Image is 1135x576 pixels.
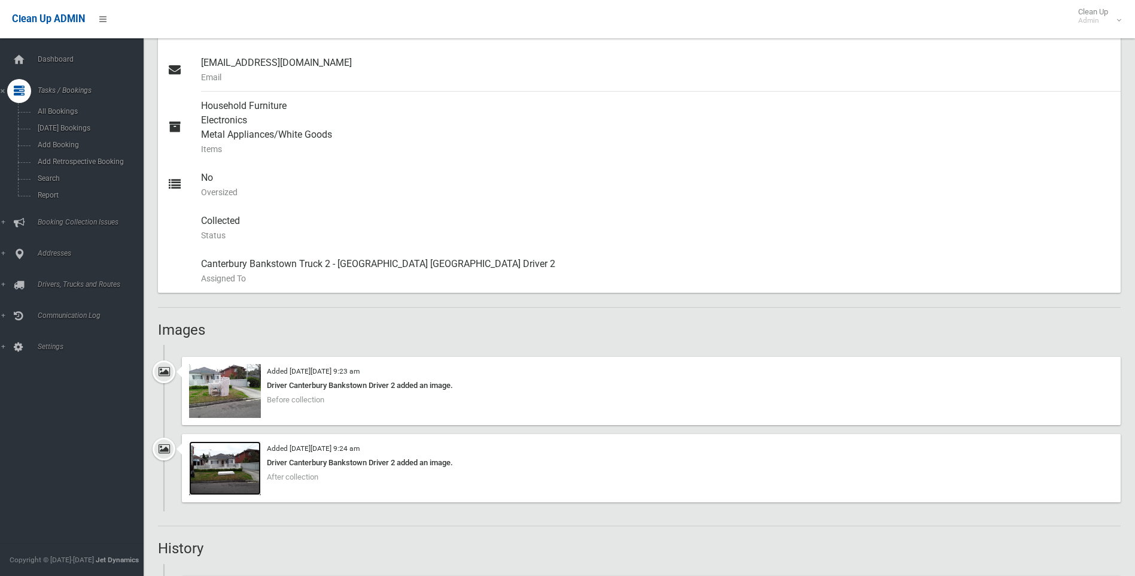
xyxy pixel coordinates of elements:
span: Report [34,191,142,199]
small: Status [201,228,1111,242]
span: Communication Log [34,311,153,320]
span: Booking Collection Issues [34,218,153,226]
span: Before collection [267,395,324,404]
div: Driver Canterbury Bankstown Driver 2 added an image. [189,456,1113,470]
small: Assigned To [201,271,1111,286]
small: Added [DATE][DATE] 9:23 am [267,367,360,375]
span: Copyright © [DATE]-[DATE] [10,556,94,564]
span: After collection [267,472,318,481]
img: 2025-08-2709.21.394037864300621342425.jpg [189,364,261,418]
small: Oversized [201,185,1111,199]
span: Settings [34,342,153,351]
span: Add Retrospective Booking [34,157,142,166]
div: No [201,163,1111,207]
span: Add Booking [34,141,142,149]
span: All Bookings [34,107,142,116]
h2: Images [158,322,1121,338]
span: Tasks / Bookings [34,86,153,95]
div: [EMAIL_ADDRESS][DOMAIN_NAME] [201,48,1111,92]
span: Addresses [34,249,153,257]
div: Driver Canterbury Bankstown Driver 2 added an image. [189,378,1113,393]
a: [EMAIL_ADDRESS][DOMAIN_NAME]Email [158,48,1121,92]
span: Clean Up ADMIN [12,13,85,25]
img: 2025-08-2709.24.488616000338728694904.jpg [189,441,261,495]
small: Added [DATE][DATE] 9:24 am [267,444,360,453]
span: Drivers, Trucks and Routes [34,280,153,289]
span: Search [34,174,142,183]
div: Household Furniture Electronics Metal Appliances/White Goods [201,92,1111,163]
small: Email [201,70,1111,84]
div: Collected [201,207,1111,250]
span: Dashboard [34,55,153,63]
span: [DATE] Bookings [34,124,142,132]
h2: History [158,541,1121,556]
strong: Jet Dynamics [96,556,139,564]
small: Admin [1078,16,1108,25]
small: Items [201,142,1111,156]
span: Clean Up [1072,7,1120,25]
div: Canterbury Bankstown Truck 2 - [GEOGRAPHIC_DATA] [GEOGRAPHIC_DATA] Driver 2 [201,250,1111,293]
